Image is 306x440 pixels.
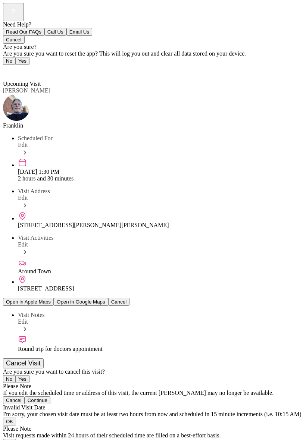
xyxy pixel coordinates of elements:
[3,375,15,383] button: No
[3,390,303,396] div: If you edit the scheduled time or address of this visit, the current [PERSON_NAME] may no longer ...
[3,418,16,425] button: OK
[3,432,303,439] div: Visit requests made within 24 hours of their scheduled time are filled on a best-effort basis.
[18,346,303,352] div: Round trip for doctors appointment
[7,67,20,73] span: Back
[18,142,28,148] span: Edit
[3,50,303,57] div: Are you sure you want to reset the app? This will log you out and clear all data stored on your d...
[3,36,25,44] button: Cancel
[3,44,303,50] div: Are you sure?
[18,241,28,248] span: Edit
[18,285,303,292] div: [STREET_ADDRESS]
[3,411,303,418] div: I'm sorry, your chosen visit date must be at least two hours from now and scheduled in 15 minute ...
[3,298,54,306] button: Open in Apple Maps
[108,298,130,306] button: Cancel
[18,235,53,241] span: Visit Activities
[3,87,50,94] span: [PERSON_NAME]
[66,28,92,36] button: Email Us
[3,358,44,368] button: Cancel Visit
[18,195,28,201] span: Edit
[3,122,303,129] div: Franklin
[18,312,44,318] span: Visit Notes
[18,318,28,325] span: Edit
[3,28,44,36] button: Read Our FAQs
[3,368,303,375] div: Are you sure you want to cancel this visit?
[15,375,29,383] button: Yes
[3,21,303,28] div: Need Help?
[3,425,303,432] div: Please Note
[3,94,30,121] img: avatar
[18,268,303,275] div: Around Town
[18,175,303,182] div: 2 hours and 30 minutes
[3,57,15,65] button: No
[18,188,50,194] span: Visit Address
[3,404,303,411] div: Invalid Visit Date
[3,67,20,73] a: Back
[3,383,303,390] div: Please Note
[15,57,29,65] button: Yes
[54,298,108,306] button: Open in Google Maps
[18,169,303,175] div: [DATE] 1:30 PM
[3,81,41,87] span: Upcoming Visit
[25,396,50,404] button: Continue
[18,135,53,141] span: Scheduled For
[18,222,303,229] div: [STREET_ADDRESS][PERSON_NAME][PERSON_NAME]
[44,28,66,36] button: Call Us
[3,396,25,404] button: Cancel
